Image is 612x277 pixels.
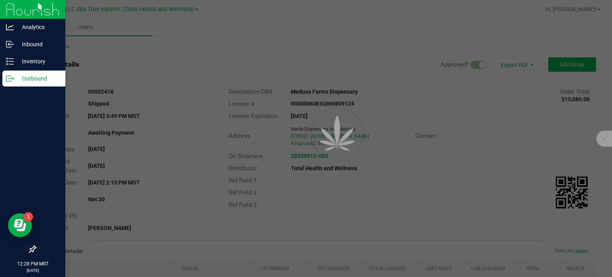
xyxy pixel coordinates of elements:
p: Inbound [14,39,62,49]
iframe: Resource center [8,213,32,237]
p: Outbound [14,74,62,83]
inline-svg: Inbound [6,40,14,48]
iframe: Resource center unread badge [24,212,33,222]
inline-svg: Outbound [6,75,14,83]
p: 12:28 PM MST [4,260,62,267]
inline-svg: Inventory [6,57,14,65]
p: Analytics [14,22,62,32]
inline-svg: Analytics [6,23,14,31]
p: [DATE] [4,267,62,273]
p: Inventory [14,57,62,66]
